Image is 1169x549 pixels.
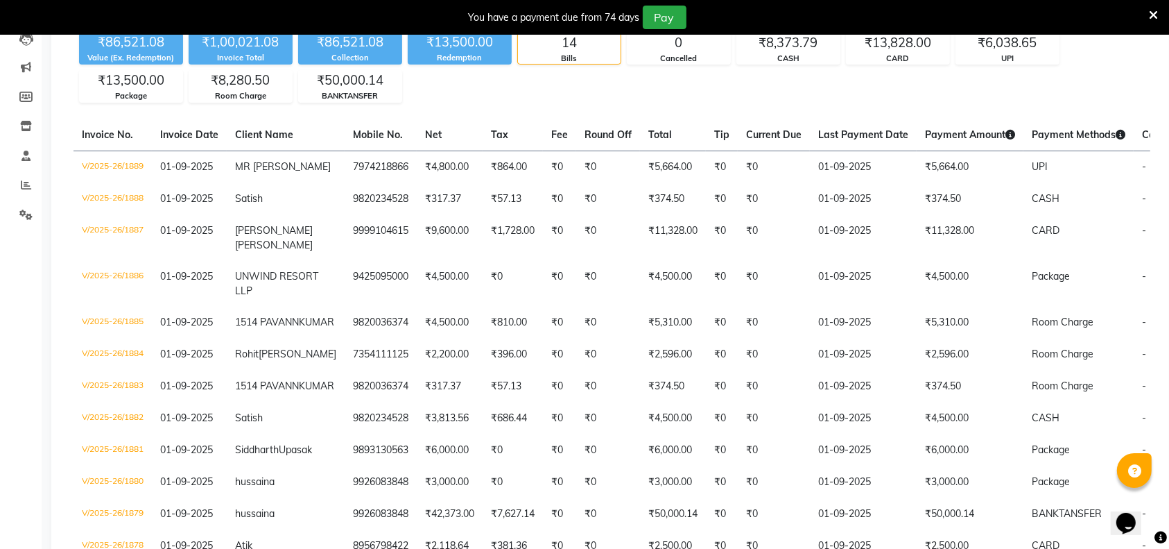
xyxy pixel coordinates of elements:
span: 01-09-2025 [160,192,213,205]
td: ₹3,813.56 [417,403,483,434]
div: CASH [737,53,840,65]
td: ₹5,310.00 [917,307,1023,339]
td: ₹4,500.00 [640,261,706,307]
span: CASH [1032,192,1059,205]
span: 1514 PAVANNKUMAR [235,316,334,328]
td: ₹0 [483,261,543,307]
span: [PERSON_NAME] [235,239,313,251]
td: ₹2,200.00 [417,339,483,371]
td: ₹0 [706,261,738,307]
span: Fee [551,128,568,141]
td: ₹11,328.00 [917,215,1023,261]
td: 9893130563 [345,434,417,466]
span: Payment Methods [1032,128,1125,141]
td: ₹374.50 [640,371,706,403]
span: - [1142,380,1146,392]
span: Package [1032,444,1070,456]
div: Redemption [408,52,512,64]
td: ₹0 [738,215,810,261]
td: ₹4,500.00 [640,403,706,434]
span: 01-09-2025 [160,270,213,282]
td: ₹0 [576,215,640,261]
span: Total [648,128,672,141]
td: ₹3,000.00 [640,466,706,498]
span: - [1142,475,1146,488]
span: - [1142,316,1146,328]
td: 7974218866 [345,151,417,183]
td: ₹0 [706,466,738,498]
td: ₹317.37 [417,183,483,215]
td: ₹0 [706,215,738,261]
span: Current Due [746,128,802,141]
span: 01-09-2025 [160,444,213,456]
span: - [1142,192,1146,205]
td: ₹0 [543,434,576,466]
td: ₹4,500.00 [417,307,483,339]
span: - [1142,412,1146,424]
td: ₹0 [576,498,640,530]
td: ₹0 [576,403,640,434]
div: ₹13,828.00 [847,33,949,53]
td: ₹50,000.14 [640,498,706,530]
td: ₹0 [576,183,640,215]
td: 9820234528 [345,183,417,215]
span: Round Off [584,128,632,141]
div: Collection [298,52,402,64]
span: hussaina [235,475,275,488]
span: Satish [235,412,263,424]
td: ₹0 [706,151,738,183]
td: ₹0 [576,151,640,183]
td: 9425095000 [345,261,417,307]
div: ₹50,000.14 [299,71,401,90]
span: - [1142,270,1146,282]
span: - [1142,160,1146,173]
td: ₹0 [706,307,738,339]
td: V/2025-26/1887 [73,215,152,261]
iframe: chat widget [1111,493,1155,535]
td: ₹864.00 [483,151,543,183]
td: ₹2,596.00 [640,339,706,371]
td: 01-09-2025 [810,339,917,371]
td: ₹57.13 [483,371,543,403]
td: ₹0 [738,339,810,371]
td: ₹0 [706,434,738,466]
td: V/2025-26/1889 [73,151,152,183]
span: 01-09-2025 [160,224,213,237]
td: ₹0 [543,183,576,215]
td: ₹0 [543,261,576,307]
td: ₹0 [706,498,738,530]
td: ₹6,000.00 [640,434,706,466]
div: ₹8,280.50 [189,71,292,90]
span: Last Payment Date [818,128,908,141]
span: Room Charge [1032,348,1093,360]
div: Bills [518,53,621,65]
td: ₹0 [706,371,738,403]
td: 01-09-2025 [810,371,917,403]
td: 9820036374 [345,307,417,339]
div: Room Charge [189,90,292,102]
td: ₹4,500.00 [917,403,1023,434]
td: ₹0 [738,151,810,183]
td: ₹9,600.00 [417,215,483,261]
span: UNWIND RESORT LLP [235,270,318,297]
span: Room Charge [1032,316,1093,328]
td: ₹0 [576,466,640,498]
td: 9999104615 [345,215,417,261]
div: You have a payment due from 74 days [469,10,640,25]
td: ₹0 [706,339,738,371]
td: ₹3,000.00 [917,466,1023,498]
span: [PERSON_NAME] [235,224,313,237]
td: ₹0 [738,403,810,434]
td: ₹0 [543,215,576,261]
span: Package [1032,475,1070,488]
div: ₹86,521.08 [298,33,402,52]
td: ₹374.50 [640,183,706,215]
td: ₹0 [543,371,576,403]
td: ₹0 [738,434,810,466]
span: 01-09-2025 [160,380,213,392]
span: - [1142,348,1146,360]
span: [PERSON_NAME] [259,348,336,360]
td: V/2025-26/1879 [73,498,152,530]
span: 01-09-2025 [160,316,213,328]
div: ₹1,00,021.08 [189,33,293,52]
